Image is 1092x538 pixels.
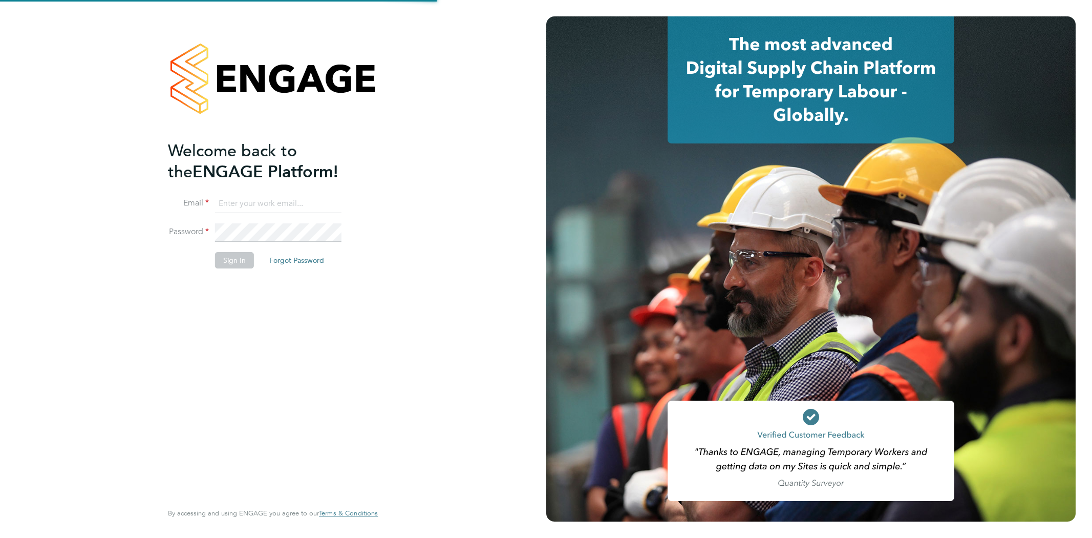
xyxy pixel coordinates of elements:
[319,509,378,518] span: Terms & Conditions
[261,252,332,268] button: Forgot Password
[215,252,254,268] button: Sign In
[168,141,297,182] span: Welcome back to the
[168,226,209,237] label: Password
[319,509,378,518] a: Terms & Conditions
[168,509,378,518] span: By accessing and using ENGAGE you agree to our
[168,198,209,209] label: Email
[168,140,368,182] h2: ENGAGE Platform!
[215,195,341,213] input: Enter your work email...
